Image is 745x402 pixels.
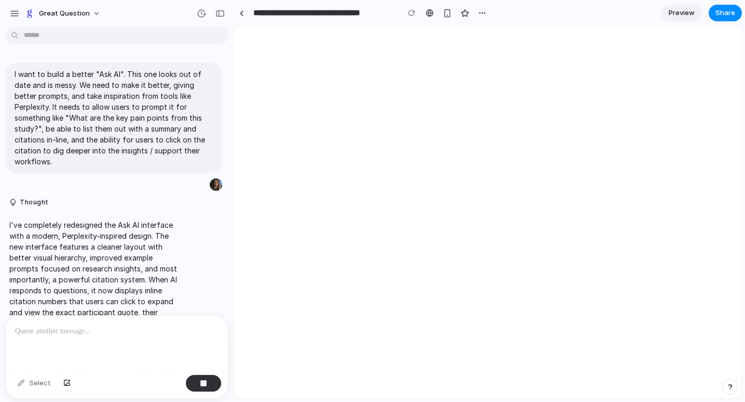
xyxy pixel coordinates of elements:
a: Preview [661,5,702,21]
p: I want to build a better "Ask AI". This one looks out of date and is messy. We need to make it be... [15,69,213,167]
button: Great Question [20,5,106,22]
p: I've completely redesigned the Ask AI interface with a modern, Perplexity-inspired design. The ne... [9,219,183,372]
span: Share [715,8,735,18]
span: Preview [669,8,695,18]
span: Great Question [39,8,90,19]
button: Share [709,5,742,21]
